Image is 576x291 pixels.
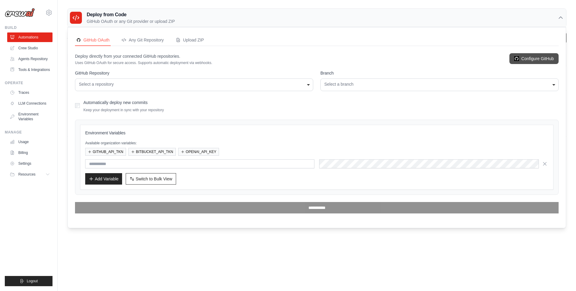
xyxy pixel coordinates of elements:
[5,25,52,30] div: Build
[128,148,176,156] button: BITBUCKET_API_TKN
[175,35,205,46] button: Upload ZIP
[7,109,52,124] a: Environment Variables
[5,130,52,135] div: Manage
[509,53,559,64] a: Configure GitHub
[85,141,548,145] p: Available organization variables:
[76,37,109,43] div: GitHub OAuth
[320,70,559,76] label: Branch
[85,148,126,156] button: GITHUB_API_TKN
[7,43,52,53] a: Crew Studio
[121,37,164,43] div: Any Git Repository
[75,70,313,76] label: GitHub Repository
[7,148,52,158] a: Billing
[85,173,122,185] button: Add Variable
[83,100,148,105] label: Automatically deploy new commits
[75,60,212,65] p: Uses GitHub OAuth for secure access. Supports automatic deployment via webhooks.
[7,99,52,108] a: LLM Connections
[7,54,52,64] a: Agents Repository
[178,148,219,156] button: OPENAI_API_KEY
[7,137,52,147] a: Usage
[7,65,52,75] a: Tools & Integrations
[7,32,52,42] a: Automations
[67,32,201,41] h2: Automations Live
[75,53,212,59] p: Deploy directly from your connected GitHub repositories.
[5,276,52,286] button: Logout
[87,18,175,24] p: GitHub OAuth or any Git provider or upload ZIP
[120,35,165,46] button: Any Git Repository
[7,170,52,179] button: Resources
[85,130,548,136] h3: Environment Variables
[79,81,309,87] div: Select a repository
[324,81,555,87] div: Select a branch
[126,173,176,185] button: Switch to Bulk View
[136,176,172,182] span: Switch to Bulk View
[5,81,52,85] div: Operate
[7,88,52,97] a: Traces
[514,56,519,61] img: GitHub
[83,108,164,112] p: Keep your deployment in sync with your repository
[67,41,201,47] p: Manage and monitor your active crew automations from this dashboard.
[75,35,559,46] nav: Deployment Source
[5,8,35,17] img: Logo
[87,11,175,18] h3: Deploy from Code
[176,37,204,43] div: Upload ZIP
[27,279,38,283] span: Logout
[67,54,188,66] th: Crew
[75,35,111,46] button: GitHubGitHub OAuth
[7,159,52,168] a: Settings
[18,172,35,177] span: Resources
[76,38,81,42] img: GitHub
